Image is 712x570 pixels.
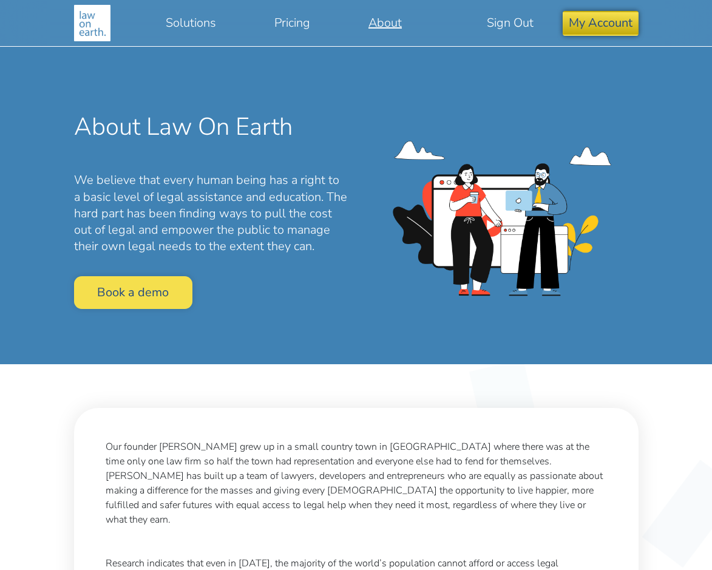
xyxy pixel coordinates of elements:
[74,276,193,308] a: Book a demo
[106,439,607,527] p: Our founder [PERSON_NAME] grew up in a small country town in [GEOGRAPHIC_DATA] where there was at...
[447,338,558,448] img: diamond_129129.svg
[74,112,347,143] h1: About Law On Earth
[393,141,611,297] img: small_talk.png
[74,172,347,254] p: We believe that every human being has a right to a basic level of legal assistance and education....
